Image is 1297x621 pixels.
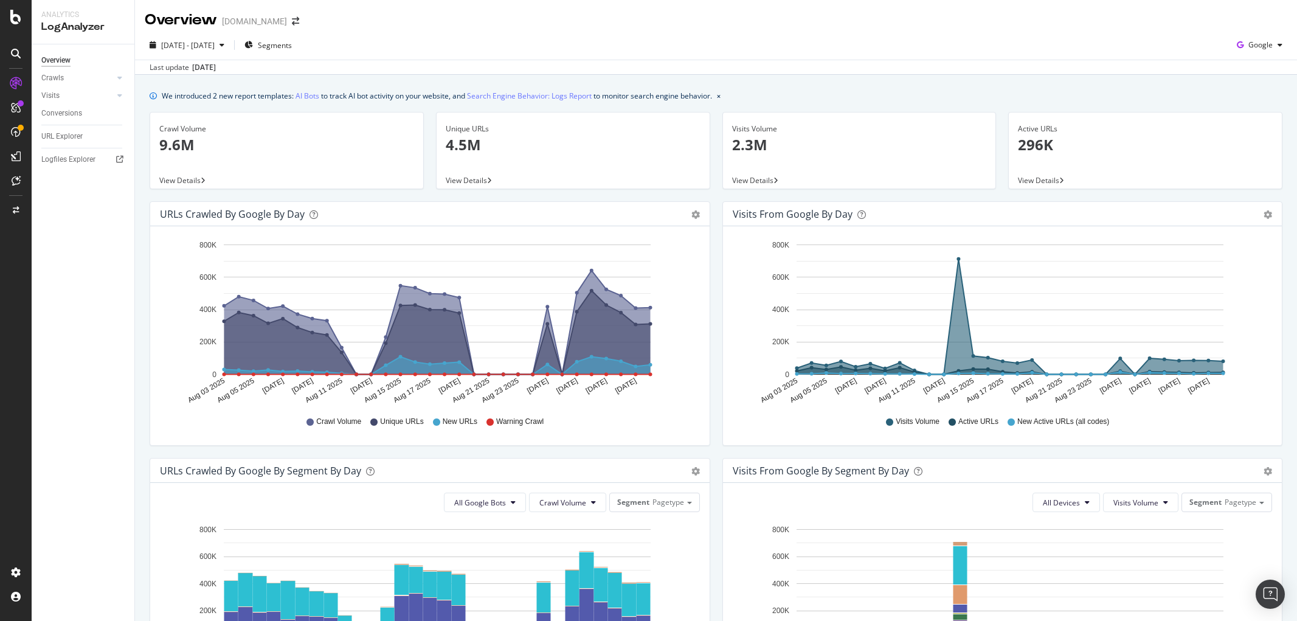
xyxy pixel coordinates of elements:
a: Visits [41,89,114,102]
span: Active URLs [958,417,998,427]
text: Aug 03 2025 [759,376,799,404]
span: View Details [446,175,487,186]
div: LogAnalyzer [41,20,125,34]
button: Segments [240,35,297,55]
text: 600K [772,273,789,282]
text: Aug 15 2025 [362,376,403,404]
div: gear [691,467,700,476]
text: Aug 15 2025 [935,376,975,404]
div: Visits from Google by day [733,208,853,220]
text: [DATE] [437,376,462,395]
div: We introduced 2 new report templates: to track AI bot activity on your website, and to monitor se... [162,89,712,102]
button: Google [1232,35,1287,55]
span: Crawl Volume [539,498,586,508]
div: gear [691,210,700,219]
a: AI Bots [296,89,319,102]
div: Conversions [41,107,82,120]
span: Visits Volume [1113,498,1158,508]
text: 800K [772,526,789,534]
div: Analytics [41,10,125,20]
div: Visits Volume [732,123,987,134]
div: arrow-right-arrow-left [292,17,299,26]
div: Overview [41,54,71,67]
div: Unique URLs [446,123,700,134]
text: 400K [772,305,789,314]
button: close banner [714,87,724,105]
text: Aug 17 2025 [964,376,1005,404]
div: [DATE] [192,62,216,73]
text: 0 [212,370,216,379]
span: Segment [1189,497,1222,507]
text: [DATE] [1010,376,1034,395]
text: 600K [199,273,216,282]
svg: A chart. [733,236,1267,405]
a: Conversions [41,107,126,120]
p: 2.3M [732,134,987,155]
text: 800K [199,241,216,249]
button: All Google Bots [444,493,526,512]
p: 4.5M [446,134,700,155]
text: [DATE] [584,376,609,395]
span: View Details [159,175,201,186]
a: Crawls [41,72,114,85]
span: All Google Bots [454,498,506,508]
div: URLs Crawled by Google by day [160,208,305,220]
text: 0 [785,370,789,379]
text: Aug 05 2025 [216,376,256,404]
div: URL Explorer [41,130,83,143]
span: Crawl Volume [316,417,361,427]
text: [DATE] [863,376,887,395]
div: Visits [41,89,60,102]
text: [DATE] [1127,376,1152,395]
div: Visits from Google By Segment By Day [733,465,909,477]
span: Pagetype [652,497,684,507]
text: [DATE] [1098,376,1122,395]
text: [DATE] [614,376,638,395]
span: New URLs [443,417,477,427]
text: Aug 05 2025 [788,376,828,404]
a: Search Engine Behavior: Logs Report [467,89,592,102]
text: [DATE] [525,376,550,395]
text: Aug 23 2025 [1053,376,1093,404]
span: View Details [1018,175,1059,186]
text: [DATE] [1157,376,1181,395]
text: 600K [772,552,789,561]
a: Overview [41,54,126,67]
text: [DATE] [555,376,579,395]
text: Aug 17 2025 [392,376,432,404]
span: Segments [258,40,292,50]
text: 200K [199,338,216,347]
text: 800K [199,526,216,534]
text: 600K [199,552,216,561]
button: All Devices [1032,493,1100,512]
span: [DATE] - [DATE] [161,40,215,50]
a: URL Explorer [41,130,126,143]
div: Last update [150,62,216,73]
text: 200K [199,606,216,615]
span: Pagetype [1225,497,1256,507]
button: Crawl Volume [529,493,606,512]
div: Crawls [41,72,64,85]
text: Aug 21 2025 [1023,376,1064,404]
button: Visits Volume [1103,493,1178,512]
text: Aug 11 2025 [304,376,344,404]
div: Open Intercom Messenger [1256,580,1285,609]
a: Logfiles Explorer [41,153,126,166]
text: 800K [772,241,789,249]
div: Logfiles Explorer [41,153,95,166]
text: [DATE] [1186,376,1211,395]
text: Aug 03 2025 [186,376,226,404]
text: [DATE] [290,376,314,395]
text: Aug 21 2025 [451,376,491,404]
span: View Details [732,175,773,186]
text: [DATE] [349,376,373,395]
span: Unique URLs [380,417,423,427]
svg: A chart. [160,236,694,405]
p: 9.6M [159,134,414,155]
text: 400K [772,580,789,588]
p: 296K [1018,134,1273,155]
span: Visits Volume [896,417,939,427]
text: Aug 23 2025 [480,376,521,404]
